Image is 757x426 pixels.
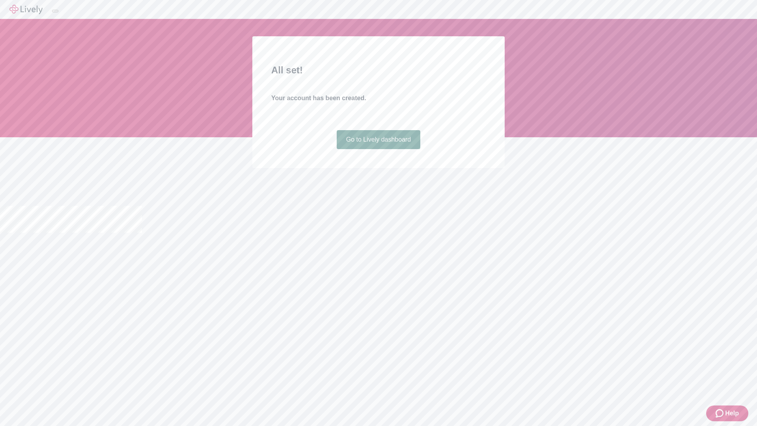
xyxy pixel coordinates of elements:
[337,130,421,149] a: Go to Lively dashboard
[271,93,486,103] h4: Your account has been created.
[706,405,748,421] button: Zendesk support iconHelp
[9,5,43,14] img: Lively
[725,409,739,418] span: Help
[716,409,725,418] svg: Zendesk support icon
[271,63,486,77] h2: All set!
[52,10,58,12] button: Log out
